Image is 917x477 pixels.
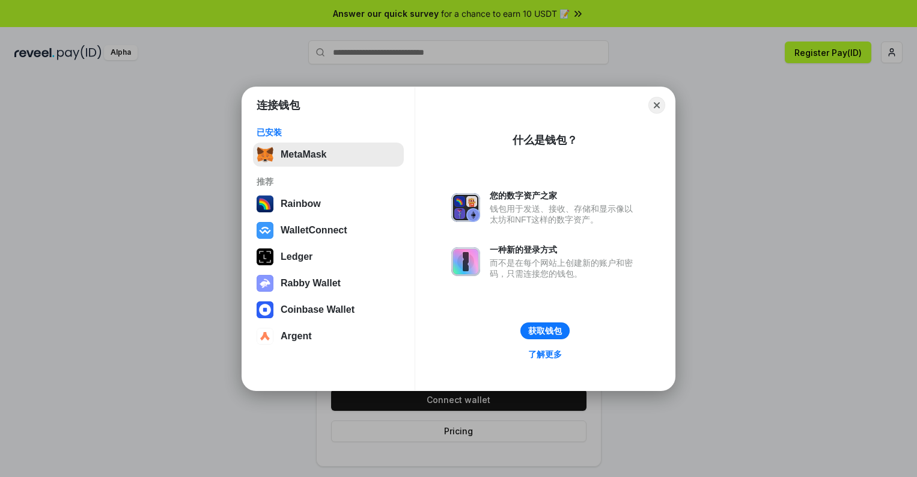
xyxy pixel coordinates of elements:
img: svg+xml,%3Csvg%20width%3D%2228%22%20height%3D%2228%22%20viewBox%3D%220%200%2028%2028%22%20fill%3D... [257,222,273,239]
button: Rainbow [253,192,404,216]
img: svg+xml,%3Csvg%20width%3D%2228%22%20height%3D%2228%22%20viewBox%3D%220%200%2028%2028%22%20fill%3D... [257,328,273,345]
div: 一种新的登录方式 [490,244,639,255]
div: 获取钱包 [528,325,562,336]
img: svg+xml,%3Csvg%20xmlns%3D%22http%3A%2F%2Fwww.w3.org%2F2000%2Fsvg%22%20fill%3D%22none%22%20viewBox... [451,247,480,276]
div: 钱包用于发送、接收、存储和显示像以太坊和NFT这样的数字资产。 [490,203,639,225]
button: Close [648,97,665,114]
img: svg+xml,%3Csvg%20width%3D%2228%22%20height%3D%2228%22%20viewBox%3D%220%200%2028%2028%22%20fill%3D... [257,301,273,318]
div: MetaMask [281,149,326,160]
img: svg+xml,%3Csvg%20width%3D%22120%22%20height%3D%22120%22%20viewBox%3D%220%200%20120%20120%22%20fil... [257,195,273,212]
div: 推荐 [257,176,400,187]
div: Argent [281,331,312,342]
button: WalletConnect [253,218,404,242]
div: 了解更多 [528,349,562,360]
img: svg+xml,%3Csvg%20fill%3D%22none%22%20height%3D%2233%22%20viewBox%3D%220%200%2035%2033%22%20width%... [257,146,273,163]
button: Coinbase Wallet [253,298,404,322]
div: Rainbow [281,198,321,209]
button: 获取钱包 [520,322,570,339]
button: MetaMask [253,143,404,167]
div: WalletConnect [281,225,347,236]
img: svg+xml,%3Csvg%20xmlns%3D%22http%3A%2F%2Fwww.w3.org%2F2000%2Fsvg%22%20width%3D%2228%22%20height%3... [257,248,273,265]
div: 而不是在每个网站上创建新的账户和密码，只需连接您的钱包。 [490,257,639,279]
h1: 连接钱包 [257,98,300,112]
div: Coinbase Wallet [281,304,355,315]
div: Ledger [281,251,312,262]
div: 什么是钱包？ [513,133,577,147]
div: 已安装 [257,127,400,138]
div: 您的数字资产之家 [490,190,639,201]
img: svg+xml,%3Csvg%20xmlns%3D%22http%3A%2F%2Fwww.w3.org%2F2000%2Fsvg%22%20fill%3D%22none%22%20viewBox... [257,275,273,292]
a: 了解更多 [521,346,569,362]
button: Ledger [253,245,404,269]
button: Argent [253,324,404,348]
button: Rabby Wallet [253,271,404,295]
img: svg+xml,%3Csvg%20xmlns%3D%22http%3A%2F%2Fwww.w3.org%2F2000%2Fsvg%22%20fill%3D%22none%22%20viewBox... [451,193,480,222]
div: Rabby Wallet [281,278,341,289]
